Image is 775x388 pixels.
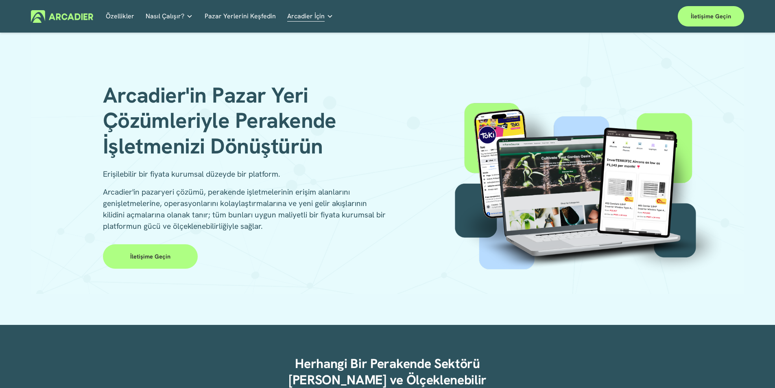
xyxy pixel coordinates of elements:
font: Arcadier'in pazaryeri çözümü, perakende işletmelerinin erişim alanlarını genişletmelerine, operas... [103,187,388,231]
a: klasör açılır menüsü [287,10,333,23]
font: İletişime geçin [691,13,731,20]
a: İletişime geçin [678,6,744,26]
font: Erişilebilir bir fiyata kurumsal düzeyde bir platform. [103,169,280,179]
font: Nasıl Çalışır? [146,12,184,20]
font: Özellikler [106,12,134,20]
a: İletişime Geçin [103,244,198,269]
font: Pazar Yerlerini Keşfedin [205,12,276,20]
font: Arcadier İçin [287,12,325,20]
a: Pazar Yerlerini Keşfedin [205,10,276,23]
font: İletişime Geçin [130,253,170,260]
img: Arcadier [31,10,93,23]
a: Özellikler [106,10,134,23]
font: Arcadier'in Pazar Yeri Çözümleriyle Perakende İşletmenizi Dönüştürün [103,81,342,160]
a: klasör açılır menüsü [146,10,193,23]
iframe: Chat Widget [734,349,775,388]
